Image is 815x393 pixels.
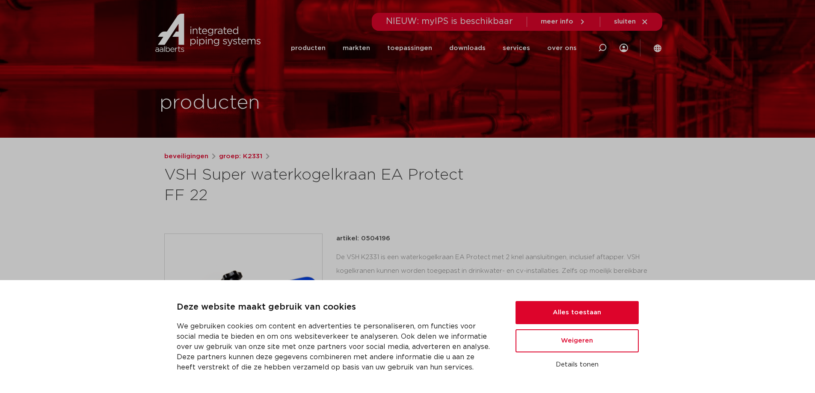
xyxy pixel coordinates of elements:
a: toepassingen [387,31,432,65]
a: producten [291,31,326,65]
h1: VSH Super waterkogelkraan EA Protect FF 22 [164,165,486,206]
a: sluiten [614,18,649,26]
h1: producten [160,89,260,117]
p: artikel: 0504196 [336,233,390,244]
a: groep: K2331 [219,151,262,162]
span: sluiten [614,18,636,25]
img: Product Image for VSH Super waterkogelkraan EA Protect FF 22 [165,234,322,391]
a: markten [343,31,370,65]
a: services [503,31,530,65]
span: meer info [541,18,573,25]
button: Details tonen [516,358,639,372]
p: We gebruiken cookies om content en advertenties te personaliseren, om functies voor social media ... [177,321,495,372]
nav: Menu [291,31,577,65]
a: beveiligingen [164,151,208,162]
div: De VSH K2331 is een waterkogelkraan EA Protect met 2 knel aansluitingen, inclusief aftapper. VSH ... [336,251,651,345]
a: downloads [449,31,486,65]
div: my IPS [619,31,628,65]
a: meer info [541,18,586,26]
button: Weigeren [516,329,639,352]
button: Alles toestaan [516,301,639,324]
p: Deze website maakt gebruik van cookies [177,301,495,314]
span: NIEUW: myIPS is beschikbaar [386,17,513,26]
a: over ons [547,31,577,65]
